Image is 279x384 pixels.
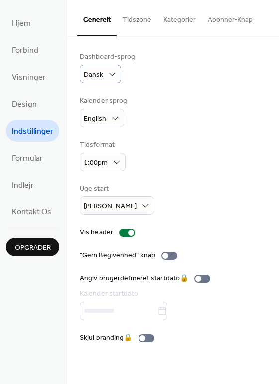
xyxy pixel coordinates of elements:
span: Hjem [12,16,31,32]
span: Dansk [84,68,103,82]
a: Hjem [6,12,37,34]
div: "Gem Begivenhed" knap [80,250,155,261]
span: Indlejr [12,178,34,193]
span: 1:00pm [84,156,108,170]
span: Visninger [12,70,46,86]
div: Uge start [80,184,152,194]
button: Opgrader [6,238,59,256]
span: Design [12,97,37,113]
span: [PERSON_NAME] [84,200,137,213]
span: Kontakt Os [12,204,51,220]
div: Kalender sprog [80,96,127,106]
a: Visninger [6,66,52,88]
a: Formular [6,147,49,169]
a: Forbind [6,39,44,61]
span: Opgrader [15,243,51,253]
span: English [84,112,106,126]
div: Dashboard-sprog [80,52,136,62]
span: Formular [12,151,43,167]
a: Design [6,93,43,115]
a: Indstillinger [6,120,59,142]
a: Kontakt Os [6,200,57,222]
a: Indlejr [6,174,40,195]
span: Indstillinger [12,124,53,140]
div: Tidsformat [80,140,124,150]
span: Forbind [12,43,38,59]
div: Vis header [80,227,113,238]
